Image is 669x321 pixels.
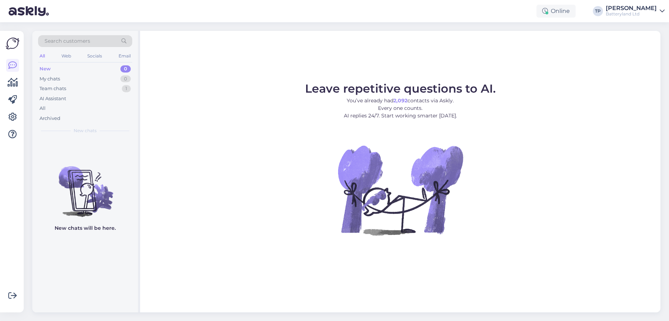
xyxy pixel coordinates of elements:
[40,85,66,92] div: Team chats
[55,224,116,232] p: New chats will be here.
[40,75,60,83] div: My chats
[40,105,46,112] div: All
[60,51,73,61] div: Web
[536,5,576,18] div: Online
[40,95,66,102] div: AI Assistant
[117,51,132,61] div: Email
[38,51,46,61] div: All
[593,6,603,16] div: TP
[74,127,97,134] span: New chats
[606,5,665,17] a: [PERSON_NAME]Batteryland Ltd
[305,82,496,96] span: Leave repetitive questions to AI.
[393,97,407,104] b: 2,092
[86,51,103,61] div: Socials
[32,153,138,218] img: No chats
[6,37,19,50] img: Askly Logo
[120,65,131,73] div: 0
[606,5,657,11] div: [PERSON_NAME]
[305,97,496,120] p: You’ve already had contacts via Askly. Every one counts. AI replies 24/7. Start working smarter [...
[122,85,131,92] div: 1
[45,37,90,45] span: Search customers
[336,125,465,255] img: No Chat active
[606,11,657,17] div: Batteryland Ltd
[40,115,60,122] div: Archived
[40,65,51,73] div: New
[120,75,131,83] div: 0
